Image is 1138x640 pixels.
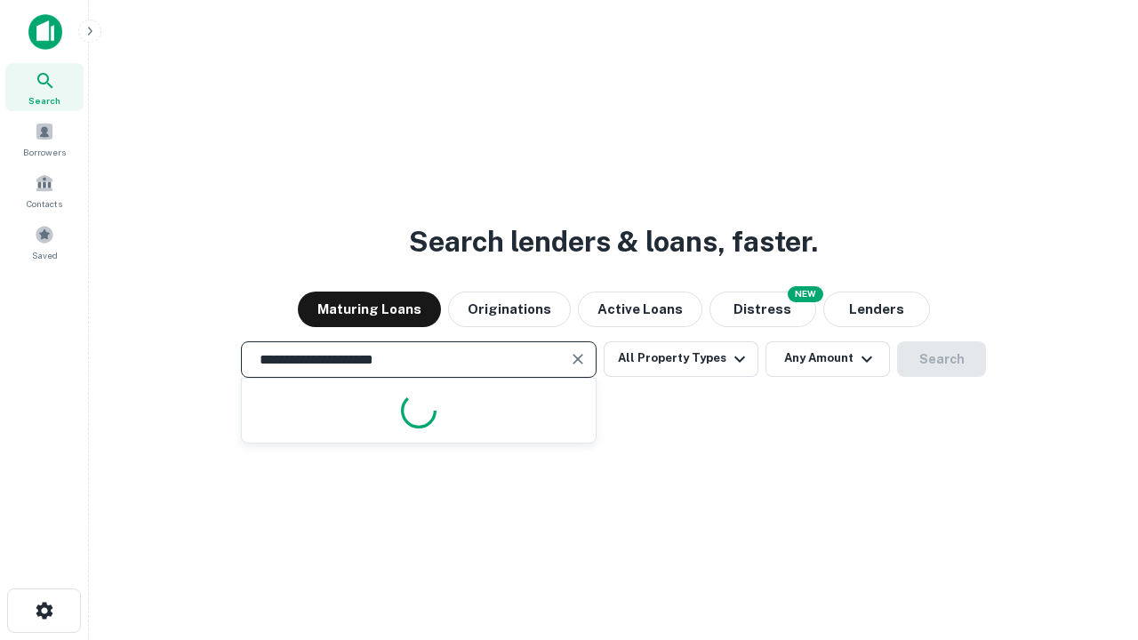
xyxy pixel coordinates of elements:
h3: Search lenders & loans, faster. [409,220,818,263]
span: Search [28,93,60,108]
a: Contacts [5,166,84,214]
iframe: Chat Widget [1049,498,1138,583]
button: Originations [448,292,571,327]
span: Borrowers [23,145,66,159]
button: Search distressed loans with lien and other non-mortgage details. [709,292,816,327]
button: Any Amount [765,341,890,377]
img: capitalize-icon.png [28,14,62,50]
button: Lenders [823,292,930,327]
span: Contacts [27,196,62,211]
a: Borrowers [5,115,84,163]
a: Saved [5,218,84,266]
button: All Property Types [604,341,758,377]
button: Maturing Loans [298,292,441,327]
span: Saved [32,248,58,262]
button: Active Loans [578,292,702,327]
div: NEW [788,286,823,302]
a: Search [5,63,84,111]
button: Clear [565,347,590,372]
